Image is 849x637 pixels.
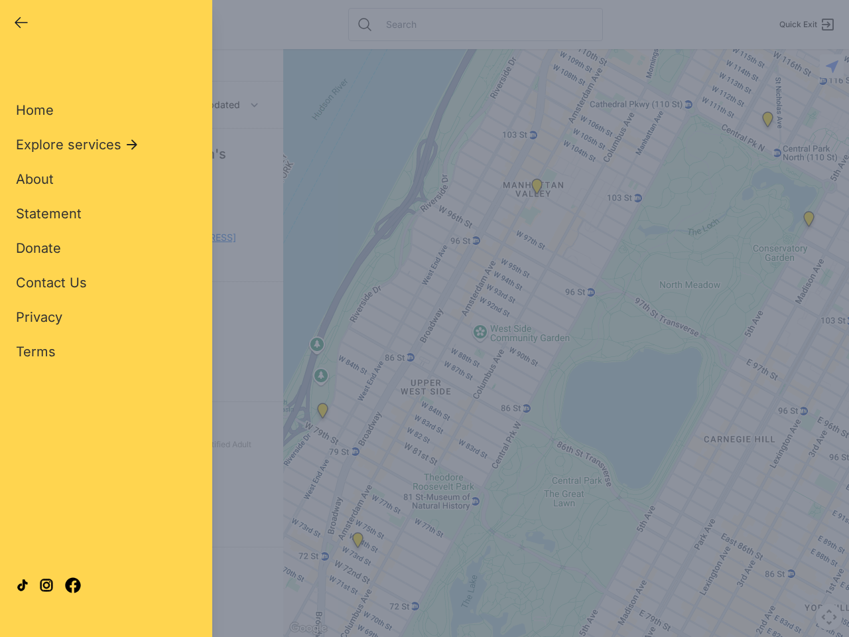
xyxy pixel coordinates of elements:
[16,273,87,292] a: Contact Us
[16,204,82,223] a: Statement
[16,240,61,256] span: Donate
[16,342,56,361] a: Terms
[16,206,82,222] span: Statement
[16,309,62,325] span: Privacy
[16,344,56,360] span: Terms
[16,171,54,187] span: About
[16,308,62,326] a: Privacy
[16,101,54,119] a: Home
[16,170,54,188] a: About
[16,102,54,118] span: Home
[16,239,61,257] a: Donate
[16,135,140,154] button: Explore services
[16,135,121,154] span: Explore services
[16,275,87,291] span: Contact Us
